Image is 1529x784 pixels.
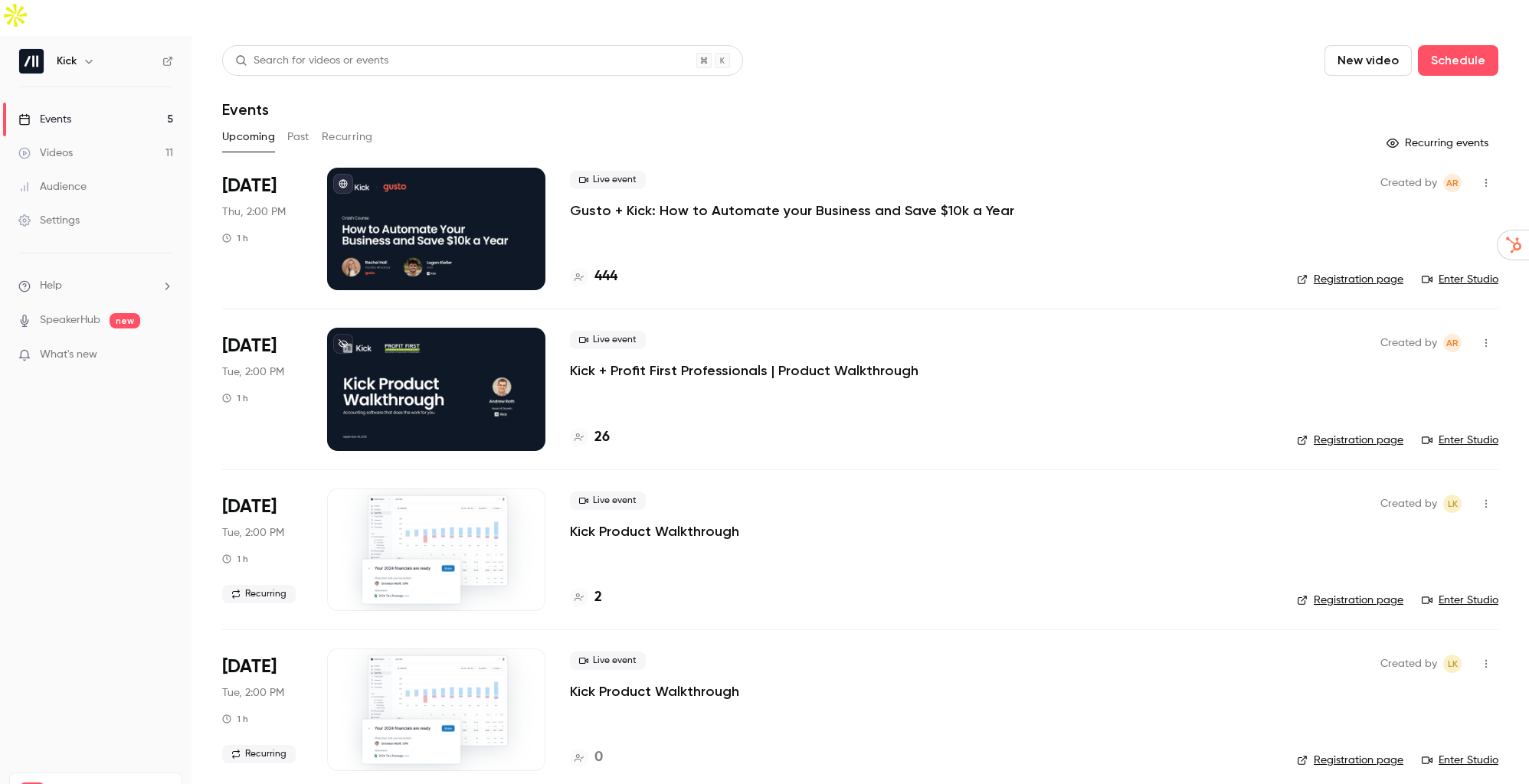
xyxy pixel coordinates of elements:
h6: Kick [57,54,77,69]
div: 1 h [222,232,248,244]
span: Andrew Roth [1443,334,1462,352]
li: help-dropdown-opener [18,278,173,294]
button: Schedule [1418,45,1498,76]
span: [DATE] [222,174,277,198]
h4: 26 [594,427,610,448]
span: Andrew Roth [1443,174,1462,192]
a: Kick + Profit First Professionals | Product Walkthrough [570,361,918,380]
a: Kick Product Walkthrough [570,682,739,701]
button: Recurring events [1380,131,1498,155]
span: AR [1446,334,1459,352]
iframe: Noticeable Trigger [155,348,173,362]
span: Tue, 2:00 PM [222,685,284,701]
button: Upcoming [222,125,275,149]
a: SpeakerHub [40,312,100,328]
a: Gusto + Kick: How to Automate your Business and Save $10k a Year [570,201,1014,220]
span: Created by [1380,655,1437,673]
div: Oct 7 Tue, 11:00 AM (America/Los Angeles) [222,648,303,771]
span: LK [1448,495,1458,513]
h1: Events [222,100,269,119]
span: Live event [570,652,646,670]
div: 1 h [222,553,248,565]
a: Enter Studio [1422,272,1498,287]
span: Created by [1380,174,1437,192]
div: Events [18,112,71,127]
div: Audience [18,179,87,194]
span: Recurring [222,745,296,763]
div: Sep 30 Tue, 11:00 AM (America/Los Angeles) [222,488,303,611]
span: new [110,313,140,328]
span: Thu, 2:00 PM [222,204,286,220]
a: Registration page [1297,753,1403,768]
a: 0 [570,747,603,768]
span: LK [1448,655,1458,673]
div: Sep 30 Tue, 2:00 PM (America/Toronto) [222,328,303,450]
a: Registration page [1297,593,1403,608]
a: Enter Studio [1422,593,1498,608]
span: Live event [570,171,646,189]
span: Created by [1380,334,1437,352]
span: Live event [570,492,646,510]
span: [DATE] [222,655,277,679]
a: Kick Product Walkthrough [570,522,739,541]
span: Logan Kieller [1443,655,1462,673]
span: AR [1446,174,1459,192]
span: [DATE] [222,495,277,519]
span: What's new [40,347,97,363]
a: 444 [570,266,617,287]
div: Sep 25 Thu, 11:00 AM (America/Vancouver) [222,168,303,290]
a: Registration page [1297,272,1403,287]
div: 1 h [222,392,248,404]
span: Tue, 2:00 PM [222,525,284,541]
span: Recurring [222,585,296,603]
a: Enter Studio [1422,433,1498,448]
a: 2 [570,587,602,608]
a: 26 [570,427,610,448]
a: Registration page [1297,433,1403,448]
span: Live event [570,331,646,349]
div: 1 h [222,713,248,725]
button: Recurring [322,125,373,149]
button: Past [287,125,309,149]
h4: 2 [594,587,602,608]
span: Help [40,278,62,294]
a: Enter Studio [1422,753,1498,768]
h4: 444 [594,266,617,287]
div: Search for videos or events [235,53,388,69]
span: Tue, 2:00 PM [222,364,284,380]
span: Logan Kieller [1443,495,1462,513]
button: New video [1324,45,1412,76]
div: Settings [18,213,80,228]
h4: 0 [594,747,603,768]
span: Created by [1380,495,1437,513]
span: [DATE] [222,334,277,358]
div: Videos [18,145,73,161]
img: Kick [19,49,44,73]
